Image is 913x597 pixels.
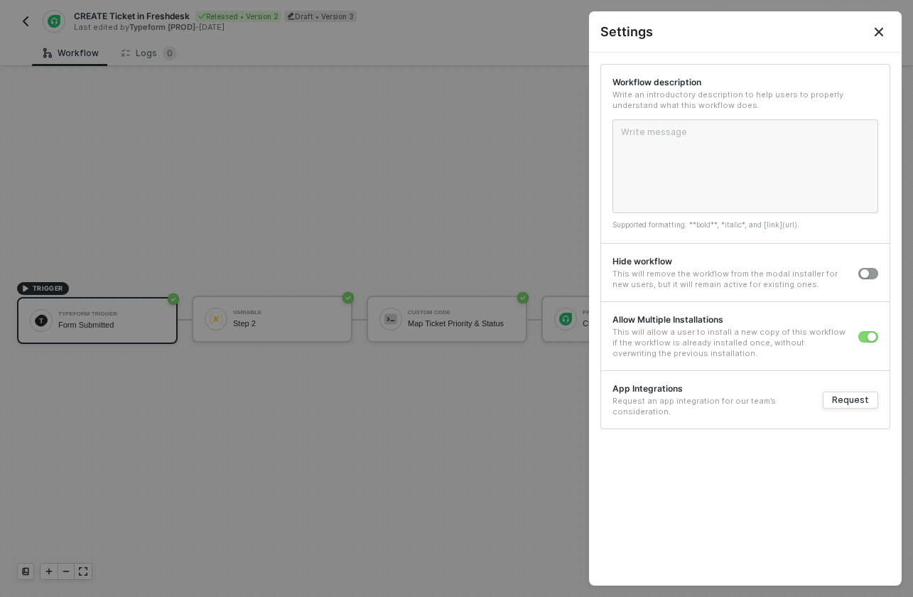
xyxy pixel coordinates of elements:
[612,255,847,267] div: Hide workflow
[612,382,811,394] div: App Integrations
[612,327,847,359] div: This will allow a user to install a new copy of this workflow if the workflow is already installe...
[612,313,847,326] div: Allow Multiple Installations
[832,394,869,406] div: Request
[612,269,847,290] div: This will remove the workflow from the modal installer for new users, but it will remain active f...
[612,90,878,111] div: Write an introductory description to help users to properly understand what this workflow does.
[612,220,799,229] span: Supported formatting: **bold**, *italic*, and [link](url).
[612,76,878,88] div: Workflow description
[600,23,890,41] div: Settings
[823,392,878,409] button: Request
[856,11,902,52] button: Close
[612,396,811,417] div: Request an app integration for our team’s consideration.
